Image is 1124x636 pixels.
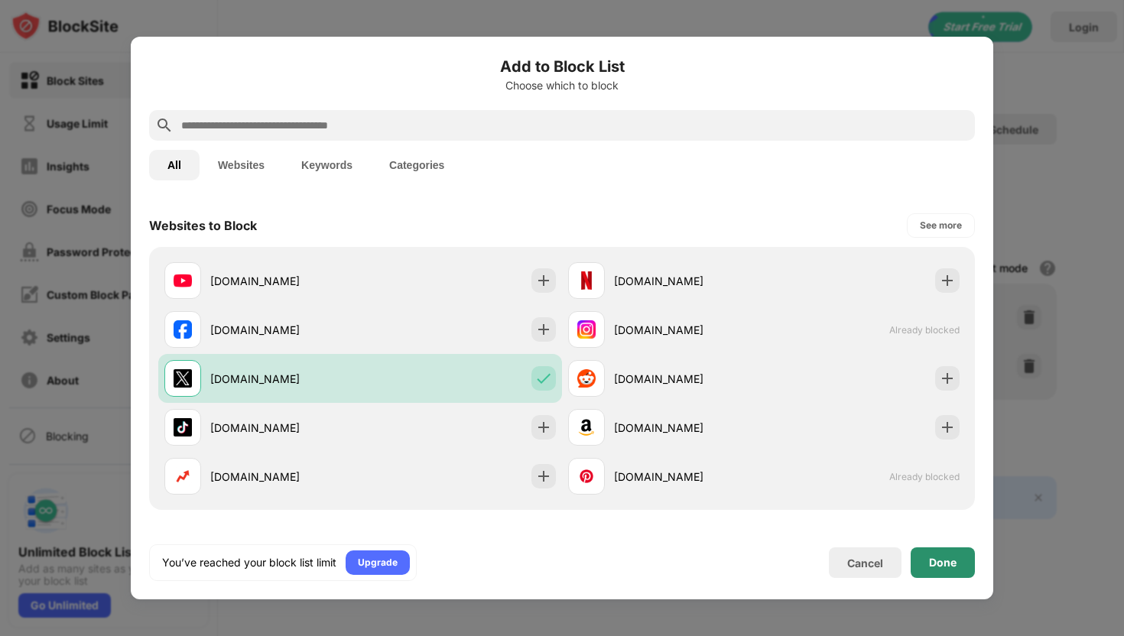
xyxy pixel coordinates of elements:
[149,218,257,233] div: Websites to Block
[920,218,962,233] div: See more
[614,469,764,485] div: [DOMAIN_NAME]
[614,420,764,436] div: [DOMAIN_NAME]
[210,469,360,485] div: [DOMAIN_NAME]
[614,322,764,338] div: [DOMAIN_NAME]
[210,322,360,338] div: [DOMAIN_NAME]
[847,556,883,569] div: Cancel
[162,555,336,570] div: You’ve reached your block list limit
[174,418,192,436] img: favicons
[174,320,192,339] img: favicons
[371,150,463,180] button: Categories
[577,418,596,436] img: favicons
[210,371,360,387] div: [DOMAIN_NAME]
[577,320,596,339] img: favicons
[889,471,960,482] span: Already blocked
[614,371,764,387] div: [DOMAIN_NAME]
[149,150,200,180] button: All
[155,116,174,135] img: search.svg
[577,369,596,388] img: favicons
[577,271,596,290] img: favicons
[200,150,283,180] button: Websites
[174,271,192,290] img: favicons
[174,467,192,485] img: favicons
[614,273,764,289] div: [DOMAIN_NAME]
[174,369,192,388] img: favicons
[210,420,360,436] div: [DOMAIN_NAME]
[889,324,960,336] span: Already blocked
[929,556,957,569] div: Done
[149,79,975,92] div: Choose which to block
[210,273,360,289] div: [DOMAIN_NAME]
[358,555,398,570] div: Upgrade
[577,467,596,485] img: favicons
[283,150,371,180] button: Keywords
[149,55,975,78] h6: Add to Block List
